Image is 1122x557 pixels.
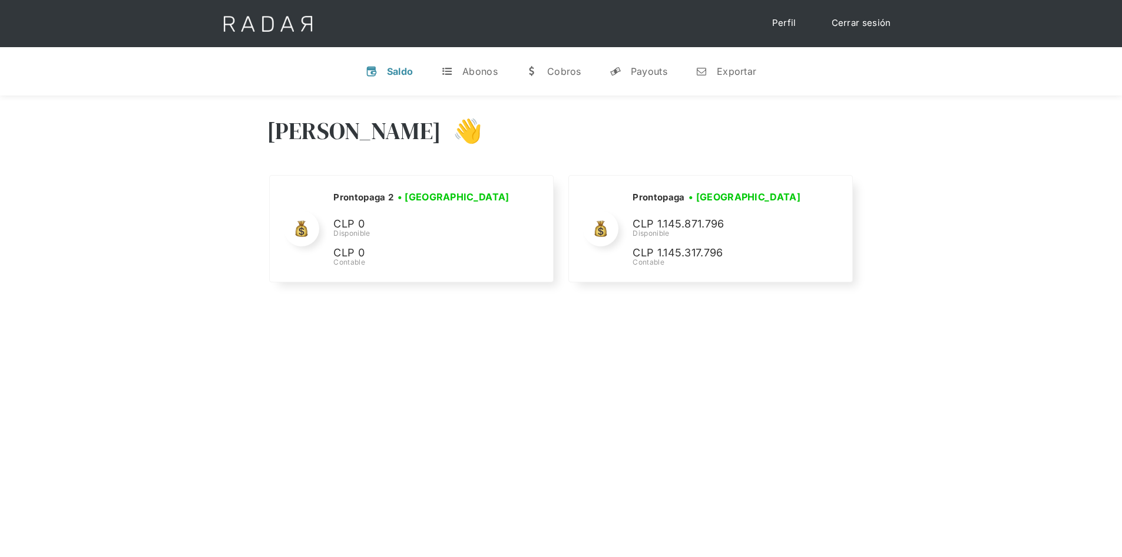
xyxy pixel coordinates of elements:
div: Disponible [333,228,513,239]
p: CLP 0 [333,216,510,233]
div: v [366,65,378,77]
div: Saldo [387,65,413,77]
h3: • [GEOGRAPHIC_DATA] [689,190,800,204]
a: Perfil [760,12,808,35]
div: n [696,65,707,77]
h3: [PERSON_NAME] [267,116,442,146]
p: CLP 0 [333,245,510,262]
h3: • [GEOGRAPHIC_DATA] [398,190,509,204]
div: Contable [333,257,513,268]
a: Cerrar sesión [820,12,903,35]
div: Exportar [717,65,756,77]
h3: 👋 [441,116,482,146]
h2: Prontopaga 2 [333,192,393,203]
p: CLP 1.145.317.796 [633,245,809,262]
p: CLP 1.145.871.796 [633,216,809,233]
div: y [610,65,621,77]
div: Payouts [631,65,667,77]
div: Disponible [633,228,809,239]
div: w [526,65,538,77]
div: t [441,65,453,77]
div: Abonos [462,65,498,77]
div: Contable [633,257,809,268]
div: Cobros [547,65,581,77]
h2: Prontopaga [633,192,684,203]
